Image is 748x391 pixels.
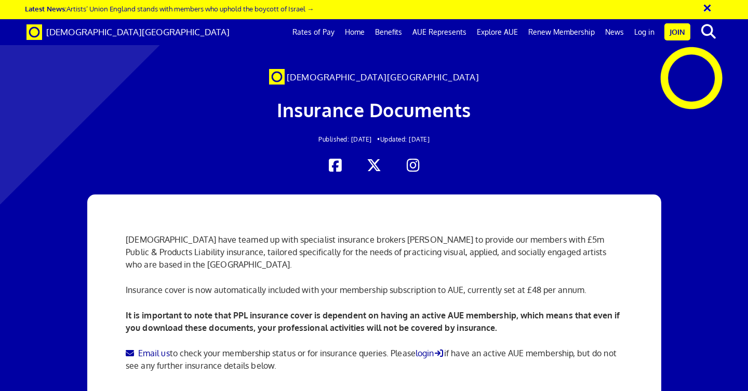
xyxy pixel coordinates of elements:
a: Email us [126,348,169,358]
a: Latest News:Artists’ Union England stands with members who uphold the boycott of Israel → [25,4,314,13]
a: Log in [629,19,660,45]
span: Published: [DATE] • [318,135,380,143]
a: Explore AUE [472,19,523,45]
a: Benefits [370,19,407,45]
a: AUE Represents [407,19,472,45]
span: [DEMOGRAPHIC_DATA][GEOGRAPHIC_DATA] [46,26,230,37]
a: Home [340,19,370,45]
span: [DEMOGRAPHIC_DATA][GEOGRAPHIC_DATA] [287,72,479,82]
strong: Latest News: [25,4,66,13]
a: login [416,348,445,358]
a: Rates of Pay [287,19,340,45]
a: Join [664,23,690,40]
p: to check your membership status or for insurance queries. Please if have an active AUE membership... [126,347,622,372]
button: search [692,21,724,43]
p: Insurance cover is now automatically included with your membership subscription to AUE, currently... [126,284,622,296]
a: News [600,19,629,45]
b: It is important to note that PPL insurance cover is dependent on having an active AUE membership,... [126,310,620,333]
h2: Updated: [DATE] [145,136,603,143]
span: Insurance Documents [277,98,471,121]
a: Brand [DEMOGRAPHIC_DATA][GEOGRAPHIC_DATA] [19,19,237,45]
a: Renew Membership [523,19,600,45]
p: [DEMOGRAPHIC_DATA] have teamed up with specialist insurance brokers [PERSON_NAME] to provide our ... [126,233,622,271]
